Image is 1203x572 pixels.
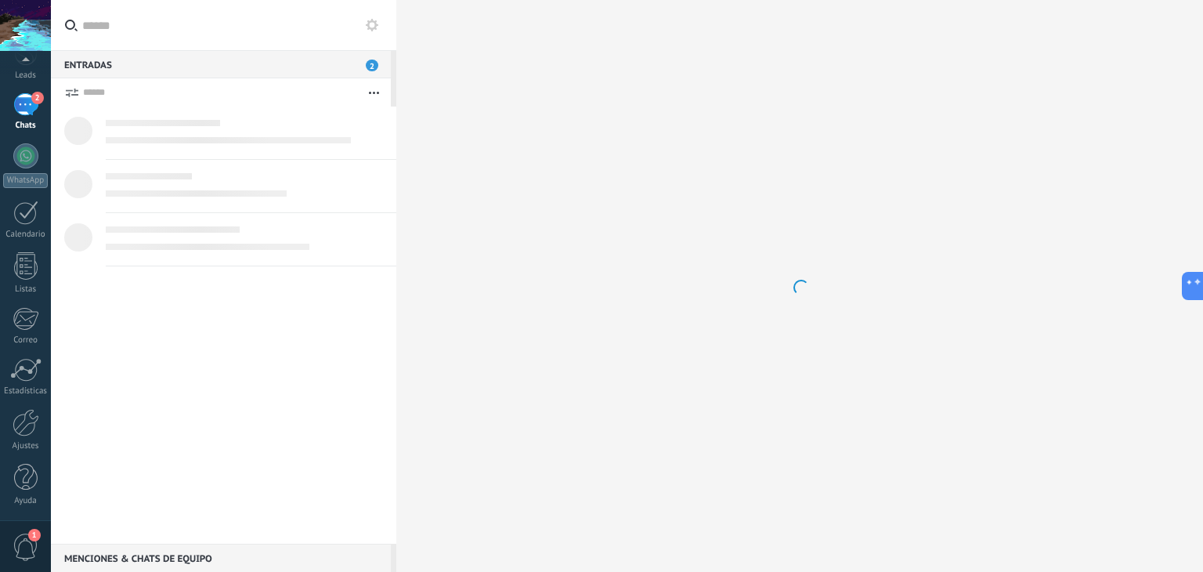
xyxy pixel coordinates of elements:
div: WhatsApp [3,173,48,188]
span: 1 [28,529,41,541]
div: Correo [3,335,49,346]
div: Leads [3,71,49,81]
span: 2 [31,92,44,104]
div: Ajustes [3,441,49,451]
div: Chats [3,121,49,131]
div: Calendario [3,230,49,240]
div: Estadísticas [3,386,49,396]
div: Listas [3,284,49,295]
div: Ayuda [3,496,49,506]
